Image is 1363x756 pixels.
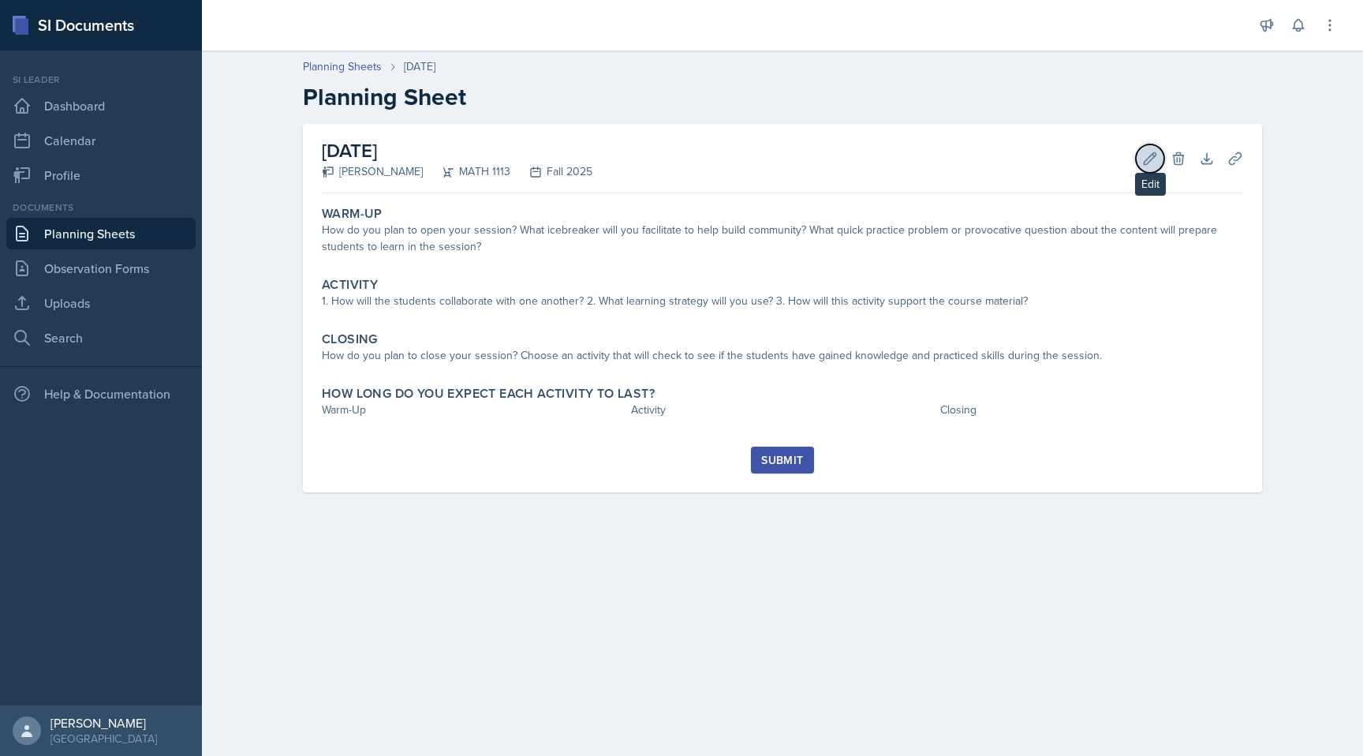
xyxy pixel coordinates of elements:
[6,322,196,354] a: Search
[404,58,435,75] div: [DATE]
[940,402,1243,418] div: Closing
[322,137,592,165] h2: [DATE]
[6,125,196,156] a: Calendar
[6,73,196,87] div: Si leader
[50,715,157,731] div: [PERSON_NAME]
[6,90,196,122] a: Dashboard
[6,378,196,410] div: Help & Documentation
[322,222,1243,255] div: How do you plan to open your session? What icebreaker will you facilitate to help build community...
[423,163,510,180] div: MATH 1113
[6,200,196,215] div: Documents
[6,287,196,319] a: Uploads
[751,447,813,473] button: Submit
[6,159,196,191] a: Profile
[761,454,803,466] div: Submit
[322,163,423,180] div: [PERSON_NAME]
[322,347,1243,364] div: How do you plan to close your session? Choose an activity that will check to see if the students ...
[6,218,196,249] a: Planning Sheets
[322,386,655,402] label: How long do you expect each activity to last?
[322,206,383,222] label: Warm-Up
[6,253,196,284] a: Observation Forms
[322,331,378,347] label: Closing
[303,58,382,75] a: Planning Sheets
[303,83,1262,111] h2: Planning Sheet
[50,731,157,747] div: [GEOGRAPHIC_DATA]
[322,277,378,293] label: Activity
[322,402,625,418] div: Warm-Up
[322,293,1243,309] div: 1. How will the students collaborate with one another? 2. What learning strategy will you use? 3....
[510,163,592,180] div: Fall 2025
[1136,144,1164,173] button: Edit
[631,402,934,418] div: Activity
